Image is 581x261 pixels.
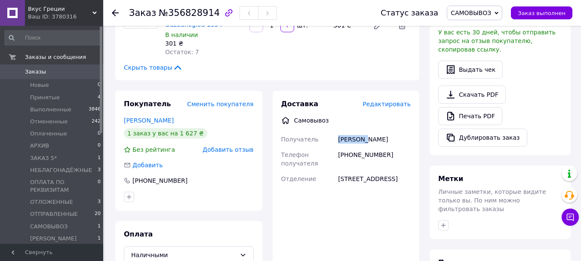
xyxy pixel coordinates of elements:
[98,223,101,230] span: 1
[124,100,171,108] span: Покупатель
[438,107,502,125] a: Печать PDF
[4,30,101,46] input: Поиск
[30,130,67,138] span: Оплаченные
[281,151,318,167] span: Телефон получателя
[30,118,68,126] span: Отмененные
[25,68,46,76] span: Заказы
[518,10,566,16] span: Заказ выполнен
[30,235,77,243] span: [PERSON_NAME]
[381,9,438,17] div: Статус заказа
[159,8,220,18] span: №356828914
[98,154,101,162] span: 1
[124,230,153,238] span: Оплата
[98,142,101,150] span: 0
[30,81,49,89] span: Новые
[438,129,527,147] button: Дублировать заказ
[281,100,319,108] span: Доставка
[30,106,71,114] span: Выполненные
[28,5,92,13] span: Вкус Греции
[363,101,411,107] span: Редактировать
[336,132,412,147] div: [PERSON_NAME]
[30,94,60,101] span: Принятые
[132,146,175,153] span: Без рейтинга
[451,9,491,16] span: САМОВЫВОЗ
[165,39,243,48] div: 301 ₴
[292,116,331,125] div: Самовывоз
[30,198,73,206] span: ОТЛОЖЕННЫЕ
[30,178,98,194] span: ОПЛАТА ПО РЕКВИЗИТАМ
[438,175,463,183] span: Метки
[132,176,188,185] div: [PHONE_NUMBER]
[30,166,92,174] span: НЕБЛАГОНАДЁЖНЫЕ
[336,147,412,171] div: [PHONE_NUMBER]
[203,146,253,153] span: Добавить отзыв
[92,118,101,126] span: 242
[98,81,101,89] span: 0
[124,117,174,124] a: [PERSON_NAME]
[438,61,503,79] button: Выдать чек
[132,162,163,169] span: Добавить
[95,210,101,218] span: 20
[281,175,317,182] span: Отделение
[438,86,506,104] a: Скачать PDF
[30,154,57,162] span: ЗАКАЗ 5*
[25,53,86,61] span: Заказы и сообщения
[98,94,101,101] span: 4
[124,128,207,138] div: 1 заказ у вас на 1 627 ₴
[438,29,556,53] span: У вас есть 30 дней, чтобы отправить запрос на отзыв покупателю, скопировав ссылку.
[562,209,579,226] button: Чат с покупателем
[129,8,156,18] span: Заказ
[89,106,101,114] span: 3846
[30,210,78,218] span: ОТПРАВЛЕННЫЕ
[165,49,199,55] span: Остаток: 7
[30,223,68,230] span: САМОВЫВОЗ
[112,9,119,17] div: Вернуться назад
[98,198,101,206] span: 3
[336,171,412,187] div: [STREET_ADDRESS]
[28,13,103,21] div: Ваш ID: 3780316
[131,250,236,260] span: Наличными
[30,142,49,150] span: АРХИВ
[98,130,101,138] span: 0
[98,166,101,174] span: 3
[511,6,572,19] button: Заказ выполнен
[98,235,101,243] span: 1
[281,136,319,143] span: Получатель
[124,63,183,72] span: Скрыть товары
[98,178,101,194] span: 0
[438,188,546,212] span: Личные заметки, которые видите только вы. По ним можно фильтровать заказы
[165,31,198,38] span: В наличии
[187,101,253,107] span: Сменить покупателя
